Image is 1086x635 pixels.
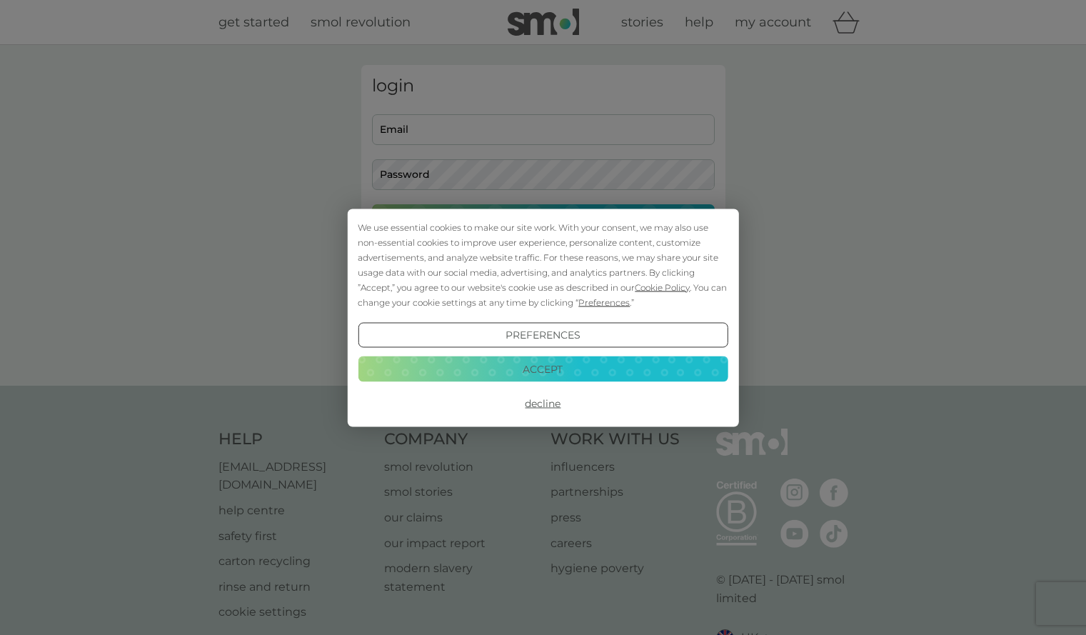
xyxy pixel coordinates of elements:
button: Decline [358,391,728,416]
button: Accept [358,356,728,382]
button: Preferences [358,322,728,348]
span: Preferences [578,296,630,307]
div: Cookie Consent Prompt [347,209,738,426]
div: We use essential cookies to make our site work. With your consent, we may also use non-essential ... [358,219,728,309]
span: Cookie Policy [635,281,690,292]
